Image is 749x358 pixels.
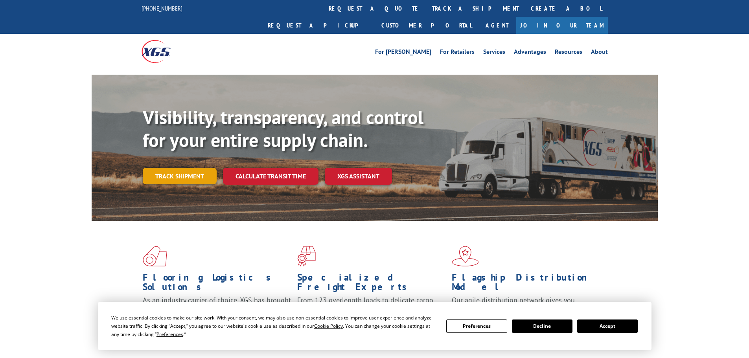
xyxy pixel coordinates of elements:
[325,168,392,185] a: XGS ASSISTANT
[555,49,582,57] a: Resources
[143,168,217,184] a: Track shipment
[297,273,446,296] h1: Specialized Freight Experts
[156,331,183,338] span: Preferences
[143,105,423,152] b: Visibility, transparency, and control for your entire supply chain.
[440,49,475,57] a: For Retailers
[142,4,182,12] a: [PHONE_NUMBER]
[512,319,572,333] button: Decline
[577,319,638,333] button: Accept
[143,273,291,296] h1: Flooring Logistics Solutions
[143,246,167,266] img: xgs-icon-total-supply-chain-intelligence-red
[375,17,478,34] a: Customer Portal
[111,314,437,338] div: We use essential cookies to make our site work. With your consent, we may also use non-essential ...
[591,49,608,57] a: About
[452,296,596,314] span: Our agile distribution network gives you nationwide inventory management on demand.
[452,246,479,266] img: xgs-icon-flagship-distribution-model-red
[143,296,291,323] span: As an industry carrier of choice, XGS has brought innovation and dedication to flooring logistics...
[297,246,316,266] img: xgs-icon-focused-on-flooring-red
[314,323,343,329] span: Cookie Policy
[223,168,318,185] a: Calculate transit time
[262,17,375,34] a: Request a pickup
[452,273,600,296] h1: Flagship Distribution Model
[516,17,608,34] a: Join Our Team
[478,17,516,34] a: Agent
[514,49,546,57] a: Advantages
[483,49,505,57] a: Services
[297,296,446,330] p: From 123 overlength loads to delicate cargo, our experienced staff knows the best way to move you...
[446,319,507,333] button: Preferences
[98,302,651,350] div: Cookie Consent Prompt
[375,49,431,57] a: For [PERSON_NAME]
